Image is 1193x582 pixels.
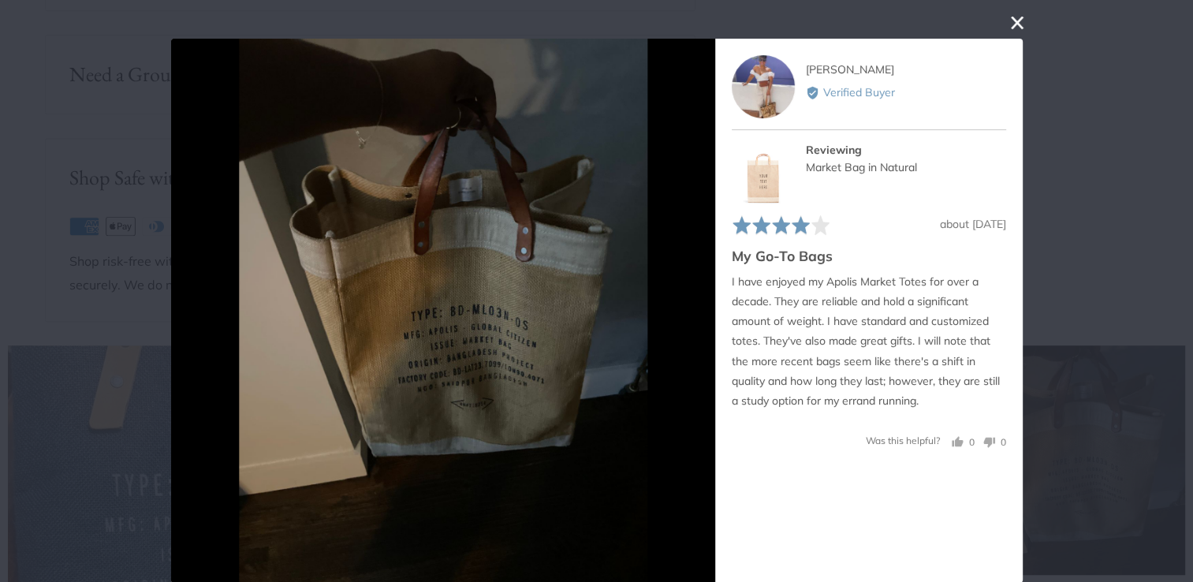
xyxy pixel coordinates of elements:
button: close this modal window [1008,13,1027,32]
p: I have enjoyed my Apolis Market Totes for over a decade. They are reliable and hold a significant... [732,272,1006,411]
div: Verified Buyer [805,84,1005,101]
span: [PERSON_NAME] [805,62,893,76]
a: Market Bag in Natural [805,160,916,174]
div: Reviewing [805,141,1005,159]
img: Market Bag in Natural [732,141,795,204]
span: Was this helpful? [866,435,940,446]
div: HM [732,55,795,118]
h2: My Go-To Bags [732,245,1006,265]
span: about [DATE] [940,216,1006,230]
button: Yes [952,434,975,449]
button: No [977,434,1006,449]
